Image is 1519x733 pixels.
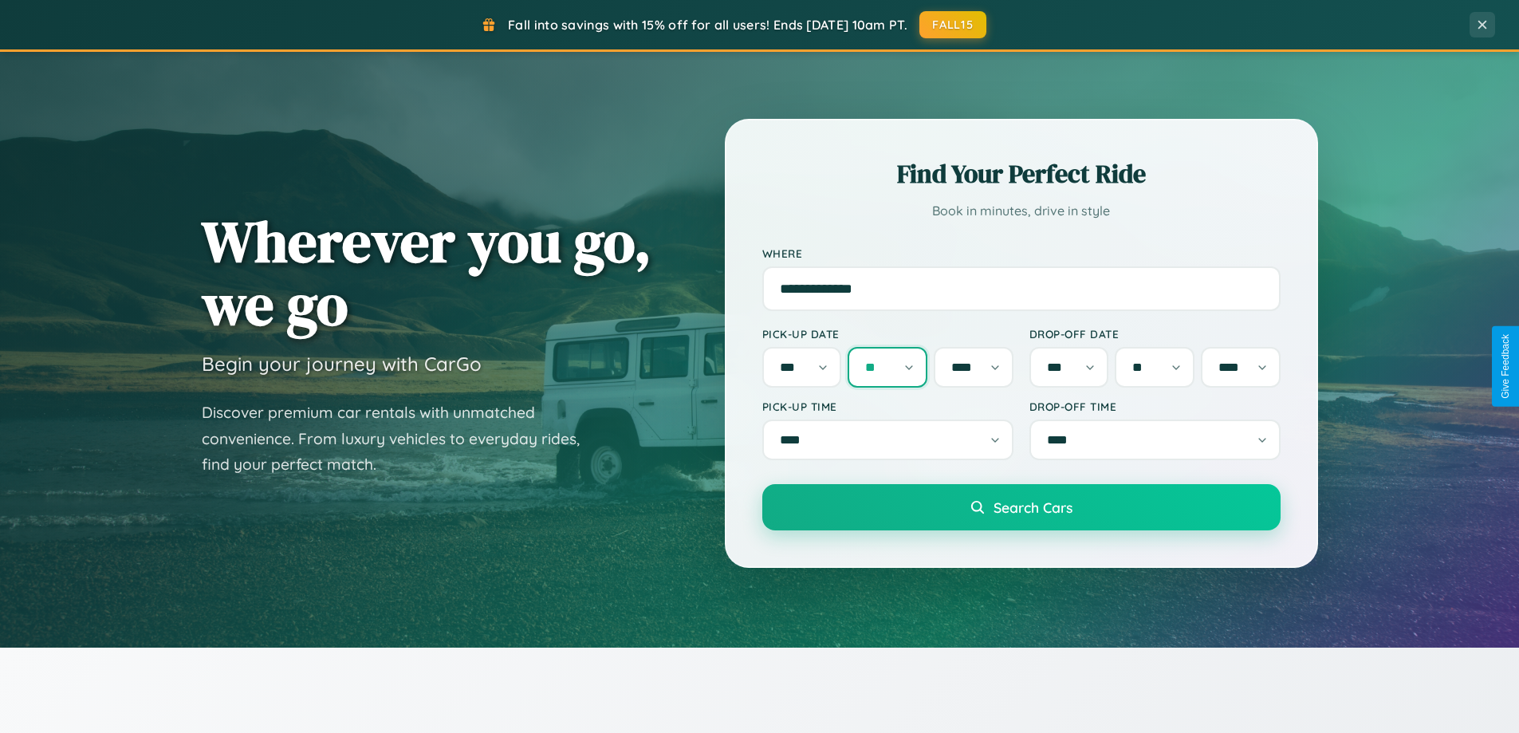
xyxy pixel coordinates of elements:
p: Book in minutes, drive in style [762,199,1281,223]
h3: Begin your journey with CarGo [202,352,482,376]
button: FALL15 [919,11,986,38]
label: Pick-up Date [762,327,1013,341]
button: Search Cars [762,484,1281,530]
label: Drop-off Date [1029,327,1281,341]
p: Discover premium car rentals with unmatched convenience. From luxury vehicles to everyday rides, ... [202,400,600,478]
h1: Wherever you go, we go [202,210,651,336]
span: Fall into savings with 15% off for all users! Ends [DATE] 10am PT. [508,17,907,33]
div: Give Feedback [1500,334,1511,399]
span: Search Cars [994,499,1072,516]
h2: Find Your Perfect Ride [762,156,1281,191]
label: Drop-off Time [1029,400,1281,413]
label: Pick-up Time [762,400,1013,413]
label: Where [762,246,1281,260]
